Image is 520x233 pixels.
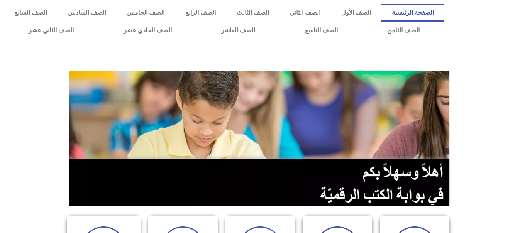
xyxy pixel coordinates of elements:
a: الصف السادس [58,4,117,22]
a: الصف الثامن [362,22,444,39]
a: الصف التاسع [280,22,362,39]
a: الصفحة الرئيسية [381,4,444,22]
a: الصف الثاني عشر [4,22,98,39]
a: الصف الحادي عشر [98,22,196,39]
a: الصف الثاني [279,4,331,22]
a: الصف العاشر [196,22,280,39]
a: الصف الخامس [117,4,175,22]
a: الصف الثالث [226,4,279,22]
a: الصف الأول [331,4,381,22]
a: الصف الرابع [175,4,226,22]
a: الصف السابع [4,4,58,22]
